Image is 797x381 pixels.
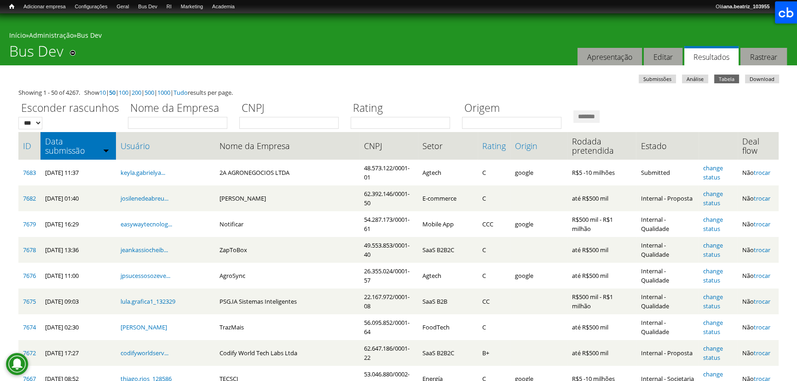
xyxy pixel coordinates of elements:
a: change status [703,190,723,207]
h1: Bus Dev [9,42,64,65]
a: codifyworldserv... [121,349,168,357]
td: 22.167.972/0001-08 [359,289,418,314]
a: change status [703,293,723,310]
td: AgroSync [215,263,359,289]
a: 7675 [23,297,36,306]
a: Rating [482,141,506,150]
a: trocar [754,168,770,177]
label: CNPJ [239,100,345,117]
td: [PERSON_NAME] [215,185,359,211]
a: RI [162,2,176,12]
label: Rating [351,100,456,117]
a: Adicionar empresa [19,2,70,12]
td: Agtech [418,263,478,289]
a: trocar [754,194,770,202]
a: 7683 [23,168,36,177]
a: jpsucessosozeve... [121,271,170,280]
label: Esconder rascunhos [18,100,122,117]
a: Tabela [714,75,739,83]
a: 200 [132,88,141,97]
a: jeankassiocheib... [121,246,168,254]
td: 2A AGRONEGOCIOS LTDA [215,160,359,185]
a: Marketing [176,2,208,12]
a: Administração [29,31,74,40]
td: C [478,185,510,211]
th: Rodada pretendida [567,132,636,160]
td: google [510,160,567,185]
a: Editar [644,48,682,66]
a: change status [703,241,723,259]
td: google [510,211,567,237]
td: PSG.IA Sistemas Inteligentes [215,289,359,314]
td: C [478,314,510,340]
td: 56.095.852/0001-64 [359,314,418,340]
td: B+ [478,340,510,366]
td: R$500 mil - R$1 milhão [567,211,636,237]
td: 26.355.024/0001-57 [359,263,418,289]
a: Tudo [173,88,188,97]
a: change status [703,164,723,181]
td: C [478,160,510,185]
th: Deal flow [738,132,779,160]
td: R$5 -10 milhões [567,160,636,185]
a: Início [9,31,26,40]
a: Origin [515,141,563,150]
td: 62.392.146/0001-50 [359,185,418,211]
a: Resultados [684,46,739,66]
a: change status [703,344,723,362]
a: Download [745,75,779,83]
td: C [478,263,510,289]
a: [PERSON_NAME] [121,323,167,331]
a: 1000 [157,88,170,97]
div: Showing 1 - 50 of 4267. Show | | | | | | results per page. [18,88,779,97]
td: Internal - Qualidade [636,211,698,237]
th: CNPJ [359,132,418,160]
a: Sair [774,2,792,12]
td: Não [738,314,779,340]
a: 500 [144,88,154,97]
td: [DATE] 02:30 [40,314,116,340]
th: Nome da Empresa [215,132,359,160]
th: Setor [418,132,478,160]
a: 7672 [23,349,36,357]
td: Codify World Tech Labs Ltda [215,340,359,366]
a: lula.grafica1_132329 [121,297,175,306]
td: 54.287.173/0001-61 [359,211,418,237]
td: E-commerce [418,185,478,211]
a: 7679 [23,220,36,228]
a: 50 [109,88,116,97]
a: Configurações [70,2,112,12]
a: trocar [754,349,770,357]
td: FoodTech [418,314,478,340]
a: Apresentação [578,48,642,66]
td: [DATE] 11:37 [40,160,116,185]
a: Academia [208,2,239,12]
td: [DATE] 11:00 [40,263,116,289]
td: Não [738,289,779,314]
td: até R$500 mil [567,185,636,211]
a: trocar [754,246,770,254]
td: [DATE] 01:40 [40,185,116,211]
td: até R$500 mil [567,263,636,289]
a: trocar [754,297,770,306]
a: change status [703,215,723,233]
td: CCC [478,211,510,237]
a: keyla.gabrielya... [121,168,165,177]
td: TrazMais [215,314,359,340]
a: trocar [754,323,770,331]
td: CC [478,289,510,314]
a: Usuário [121,141,210,150]
a: Data submissão [45,137,111,155]
a: trocar [754,271,770,280]
td: Não [738,237,779,263]
a: josilenedeabreu... [121,194,168,202]
td: [DATE] 09:03 [40,289,116,314]
strong: ana.beatriz_103955 [723,4,769,9]
img: ordem crescente [103,147,109,153]
td: Não [738,211,779,237]
td: [DATE] 13:36 [40,237,116,263]
td: Não [738,340,779,366]
td: [DATE] 17:27 [40,340,116,366]
a: Rastrear [740,48,787,66]
td: [DATE] 16:29 [40,211,116,237]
